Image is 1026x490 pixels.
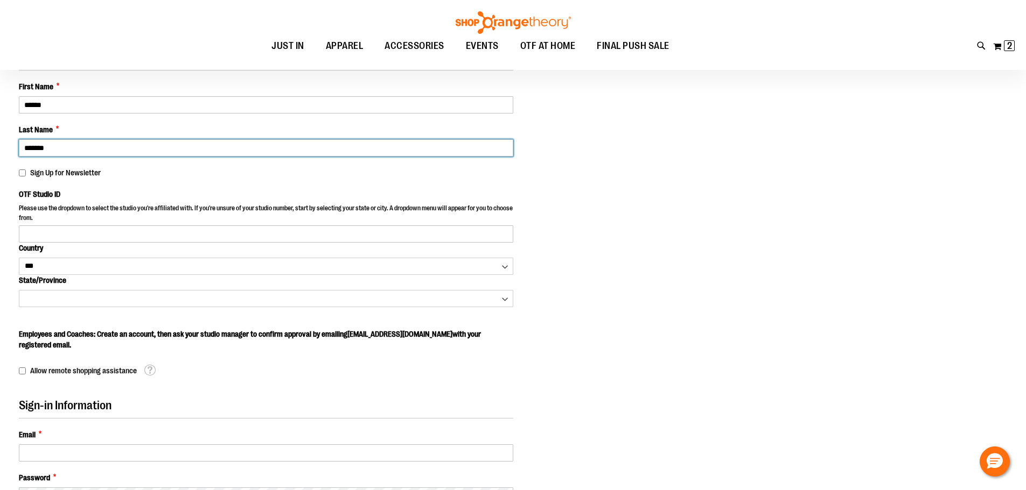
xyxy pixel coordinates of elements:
[19,244,43,252] span: Country
[326,34,364,58] span: APPAREL
[385,34,444,58] span: ACCESSORIES
[19,124,53,135] span: Last Name
[509,34,587,59] a: OTF AT HOME
[466,34,499,58] span: EVENTS
[30,168,101,177] span: Sign Up for Newsletter
[454,11,573,34] img: Shop Orangetheory
[980,446,1010,477] button: Hello, have a question? Let’s chat.
[19,204,513,225] p: Please use the dropdown to select the studio you're affiliated with. If you're unsure of your stu...
[597,34,669,58] span: FINAL PUSH SALE
[374,34,455,59] a: ACCESSORIES
[261,34,315,59] a: JUST IN
[19,429,36,440] span: Email
[19,399,111,412] span: Sign-in Information
[271,34,304,58] span: JUST IN
[19,276,66,285] span: State/Province
[315,34,374,59] a: APPAREL
[30,366,137,375] span: Allow remote shopping assistance
[586,34,680,59] a: FINAL PUSH SALE
[1007,40,1012,51] span: 2
[19,330,481,349] span: Employees and Coaches: Create an account, then ask your studio manager to confirm approval by ema...
[455,34,509,59] a: EVENTS
[19,190,60,198] span: OTF Studio ID
[520,34,576,58] span: OTF AT HOME
[19,472,50,483] span: Password
[19,81,53,92] span: First Name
